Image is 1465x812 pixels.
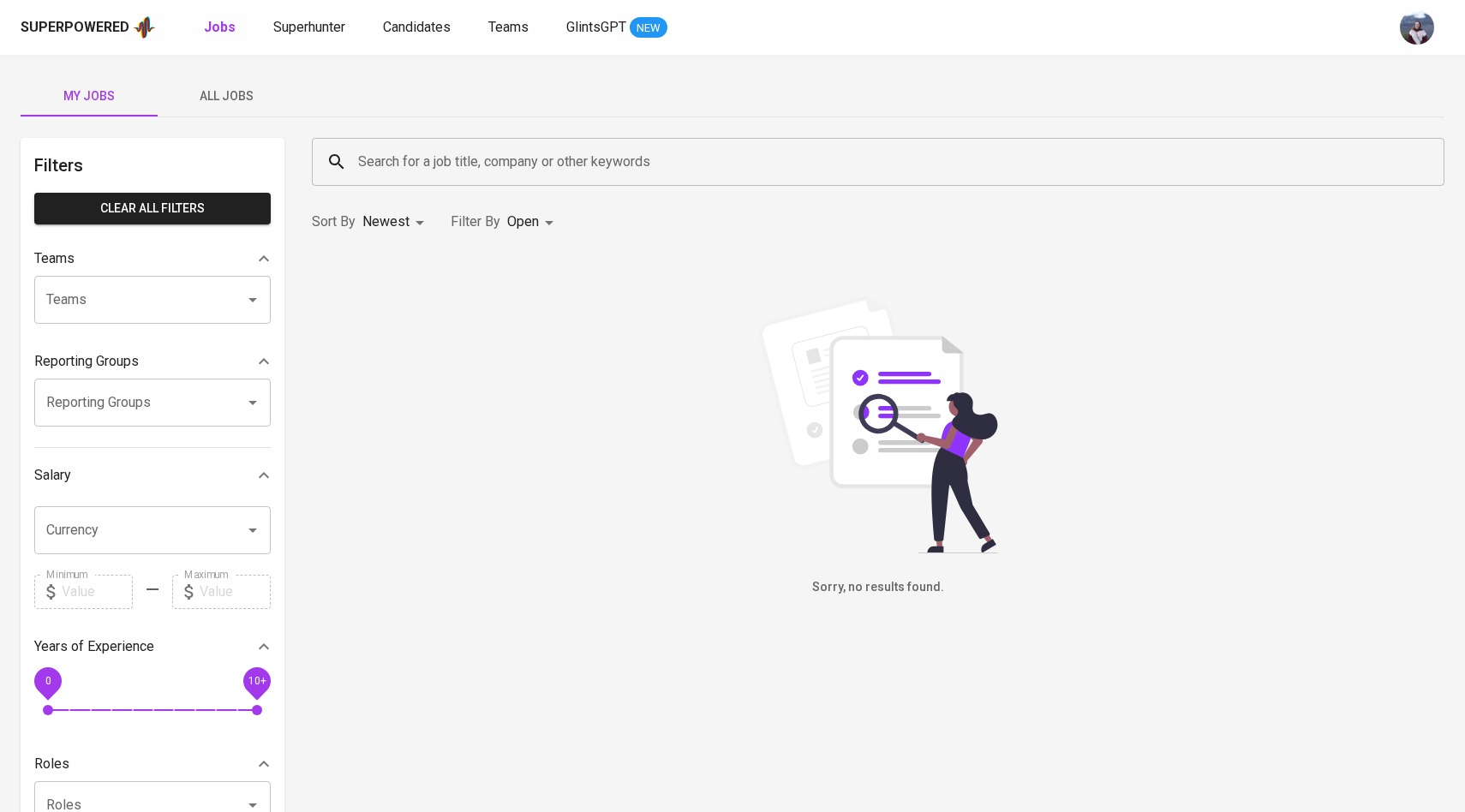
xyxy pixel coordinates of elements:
[31,86,147,107] span: My Jobs
[168,86,284,107] span: All Jobs
[34,630,271,664] div: Years of Experience
[62,575,133,609] input: Value
[34,242,271,276] div: Teams
[488,19,529,35] span: Teams
[630,20,667,37] span: NEW
[750,296,1007,553] img: file_searching.svg
[566,17,667,39] a: GlintsGPT NEW
[34,193,271,224] button: Clear All filters
[451,212,500,232] p: Filter By
[48,198,257,219] span: Clear All filters
[383,19,451,35] span: Candidates
[362,212,410,232] p: Newest
[507,213,539,230] span: Open
[34,636,154,657] p: Years of Experience
[34,351,139,372] p: Reporting Groups
[312,578,1444,597] h6: Sorry, no results found.
[34,458,271,493] div: Salary
[507,206,559,238] div: Open
[362,206,430,238] div: Newest
[241,391,265,415] button: Open
[34,465,71,486] p: Salary
[241,518,265,542] button: Open
[273,17,349,39] a: Superhunter
[1400,10,1434,45] img: christine.raharja@glints.com
[34,248,75,269] p: Teams
[273,19,345,35] span: Superhunter
[248,674,266,686] span: 10+
[133,15,156,40] img: app logo
[45,674,51,686] span: 0
[34,344,271,379] div: Reporting Groups
[204,19,236,35] b: Jobs
[312,212,356,232] p: Sort By
[21,18,129,38] div: Superpowered
[204,17,239,39] a: Jobs
[383,17,454,39] a: Candidates
[566,19,626,35] span: GlintsGPT
[34,747,271,781] div: Roles
[34,152,271,179] h6: Filters
[34,754,69,774] p: Roles
[200,575,271,609] input: Value
[241,288,265,312] button: Open
[488,17,532,39] a: Teams
[21,15,156,40] a: Superpoweredapp logo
